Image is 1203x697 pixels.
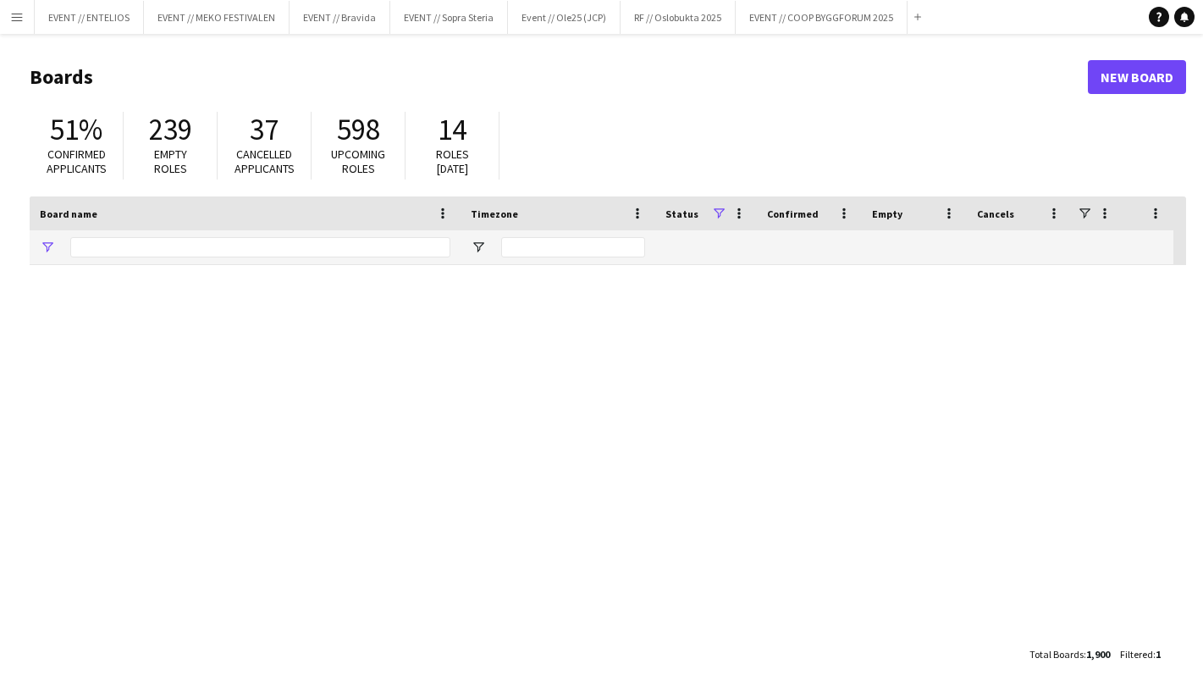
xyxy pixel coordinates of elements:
span: Total Boards [1029,648,1084,661]
button: Open Filter Menu [471,240,486,255]
span: Cancelled applicants [235,147,295,176]
span: Empty [872,207,902,220]
span: Status [665,207,698,220]
span: 37 [250,111,279,148]
span: Confirmed applicants [47,147,107,176]
a: New Board [1088,60,1186,94]
span: 1 [1156,648,1161,661]
span: 14 [438,111,466,148]
h1: Boards [30,64,1088,90]
button: Open Filter Menu [40,240,55,255]
button: RF // Oslobukta 2025 [621,1,736,34]
button: EVENT // COOP BYGGFORUM 2025 [736,1,908,34]
input: Timezone Filter Input [501,237,645,257]
span: 239 [149,111,192,148]
button: Event // Ole25 (JCP) [508,1,621,34]
span: Roles [DATE] [436,147,469,176]
span: 51% [50,111,102,148]
span: Cancels [977,207,1014,220]
span: Timezone [471,207,518,220]
button: EVENT // Bravida [290,1,390,34]
input: Board name Filter Input [70,237,450,257]
span: Empty roles [154,147,187,176]
div: : [1120,638,1161,671]
span: 598 [337,111,380,148]
span: Confirmed [767,207,819,220]
span: Board name [40,207,97,220]
span: Filtered [1120,648,1153,661]
button: EVENT // ENTELIOS [35,1,144,34]
button: EVENT // MEKO FESTIVALEN [144,1,290,34]
button: EVENT // Sopra Steria [390,1,508,34]
span: 1,900 [1086,648,1110,661]
div: : [1029,638,1110,671]
span: Upcoming roles [331,147,385,176]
